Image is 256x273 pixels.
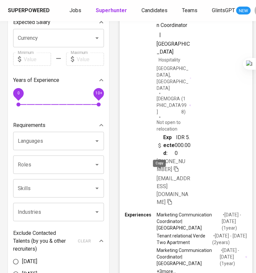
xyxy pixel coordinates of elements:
[95,91,102,96] span: 10+
[157,95,191,115] div: (1998)
[8,7,50,14] div: Superpowered
[157,247,220,267] p: Marketing Communication Coordinator | [GEOGRAPHIC_DATA]
[159,31,161,38] span: |
[13,121,45,129] p: Requirements
[96,7,127,13] b: Superhunter
[157,65,191,91] div: [GEOGRAPHIC_DATA], [GEOGRAPHIC_DATA]
[69,7,83,15] a: Jobs
[212,7,235,13] span: GlintsGPT
[141,7,169,15] a: Candidates
[96,7,128,15] a: Superhunter
[17,91,19,96] span: 0
[8,7,51,14] a: Superpowered
[157,119,191,132] p: Not open to relocation
[157,211,222,231] p: Marketing Communication Coordinator | [GEOGRAPHIC_DATA]
[157,6,189,28] span: Marketing Communication Coordinator
[92,160,102,169] button: Open
[236,8,251,14] span: NEW
[13,119,104,132] div: Requirements
[157,233,213,246] p: Tenant relationa | Verde Two Apartment
[13,229,74,253] p: Exclude Contacted Talents (by you & other recruiters)
[22,258,37,266] span: [DATE]
[157,158,185,172] span: [PHONE_NUMBER]
[13,76,59,84] p: Years of Experience
[13,18,50,26] p: Expected Salary
[92,184,102,193] button: Open
[92,136,102,146] button: Open
[13,229,104,253] div: Exclude Contacted Talents (by you & other recruiters)clear
[163,134,175,157] b: Expected:
[92,208,102,217] button: Open
[92,34,102,43] button: Open
[69,7,81,13] span: Jobs
[13,16,104,29] div: Expected Salary
[125,211,156,218] p: Experiences
[222,211,247,231] p: • [DATE] - [DATE] ( 1 year )
[212,233,247,246] p: • [DATE] - [DATE] ( 2 years )
[157,40,190,55] span: [GEOGRAPHIC_DATA]
[24,53,51,66] input: Value
[212,7,251,15] a: GlintsGPT NEW
[141,7,167,13] span: Candidates
[157,134,191,157] div: IDR 5.000.000
[220,247,244,267] p: • [DATE] - [DATE] ( 1 year )
[77,53,104,66] input: Value
[159,57,180,62] span: Hospitality
[13,74,104,87] div: Years of Experience
[182,7,199,15] a: Teams
[182,7,197,13] span: Teams
[157,175,190,205] span: [EMAIL_ADDRESS][DOMAIN_NAME]
[157,95,181,115] span: [DEMOGRAPHIC_DATA]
